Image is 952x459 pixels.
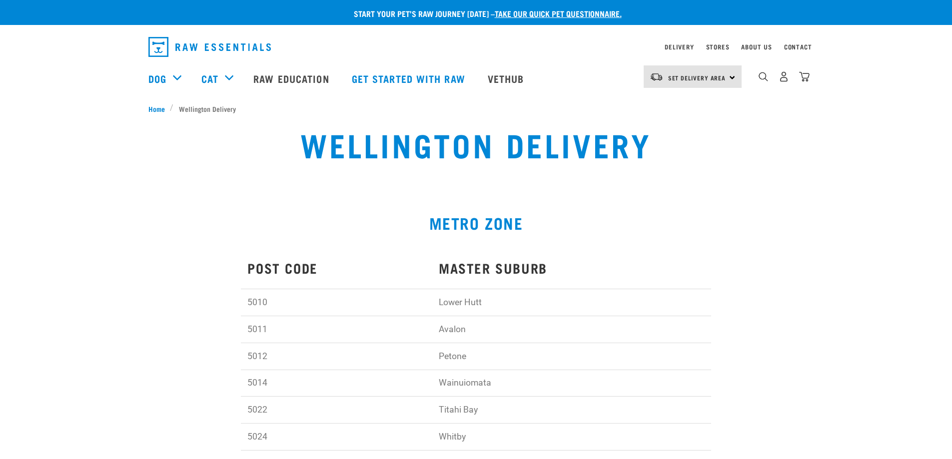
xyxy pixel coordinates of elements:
span: Set Delivery Area [668,76,726,79]
td: 5011 [241,316,432,343]
td: Lower Hutt [432,289,711,316]
td: 5014 [241,370,432,397]
a: Get started with Raw [342,58,478,98]
a: Delivery [665,45,694,48]
nav: breadcrumbs [148,103,804,114]
h3: MASTER SUBURB [439,260,705,276]
img: user.png [779,71,789,82]
h1: Wellington Delivery [176,126,775,162]
td: Whitby [432,424,711,451]
td: Avalon [432,316,711,343]
a: Cat [201,71,218,86]
td: Titahi Bay [432,397,711,424]
img: van-moving.png [650,72,663,81]
a: About Us [741,45,772,48]
h3: POST CODE [247,260,425,276]
a: Raw Education [243,58,341,98]
img: home-icon-1@2x.png [759,72,768,81]
a: Vethub [478,58,537,98]
td: 5024 [241,424,432,451]
img: Raw Essentials Logo [148,37,271,57]
td: Wainuiomata [432,370,711,397]
td: 5010 [241,289,432,316]
img: home-icon@2x.png [799,71,810,82]
td: Petone [432,343,711,370]
a: Dog [148,71,166,86]
a: take our quick pet questionnaire. [495,11,622,15]
a: Home [148,103,170,114]
td: 5012 [241,343,432,370]
td: 5022 [241,397,432,424]
a: Contact [784,45,812,48]
a: Stores [706,45,730,48]
span: Home [148,103,165,114]
nav: dropdown navigation [140,33,812,61]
